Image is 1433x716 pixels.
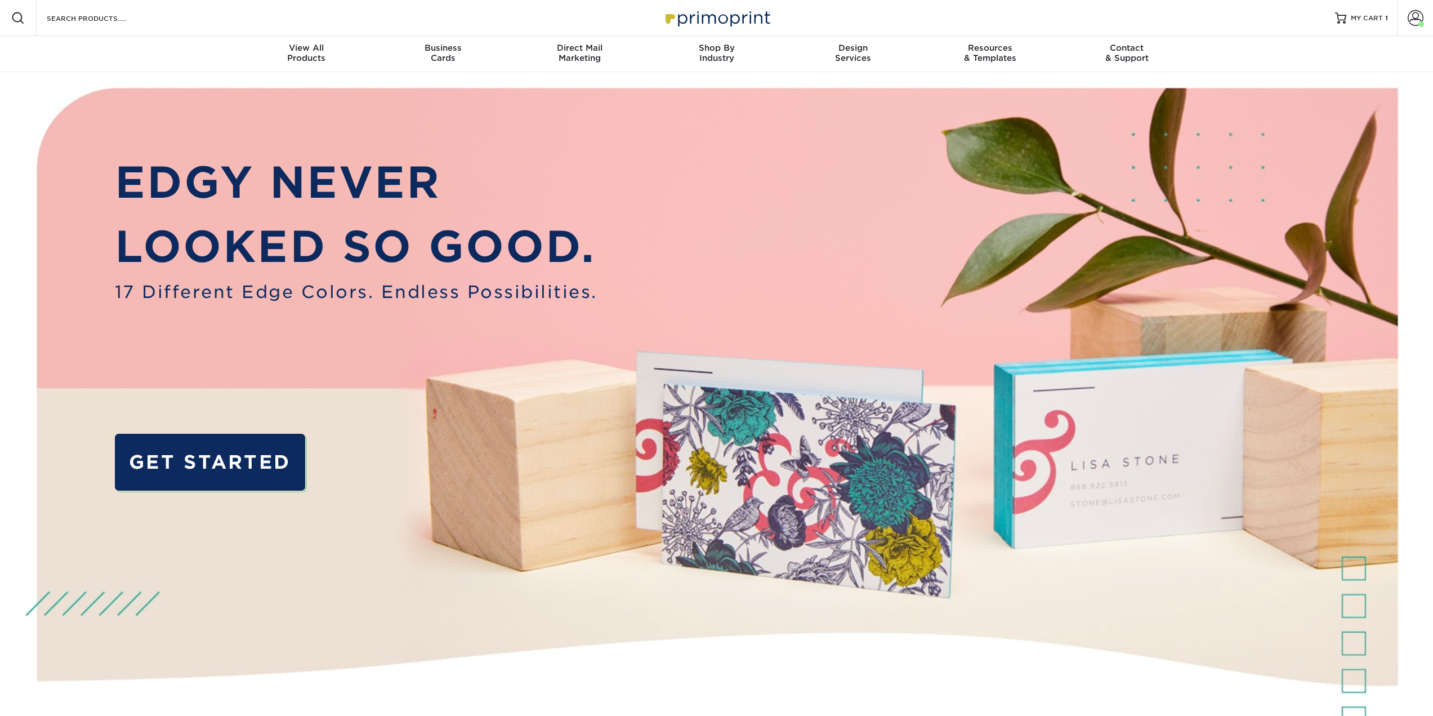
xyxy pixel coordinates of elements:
div: & Templates [922,43,1059,63]
p: EDGY NEVER [115,150,597,215]
a: View AllProducts [238,36,375,72]
span: Resources [922,43,1059,53]
span: Contact [1059,43,1195,53]
a: Direct MailMarketing [511,36,648,72]
div: Cards [374,43,511,63]
span: 1 [1385,14,1388,22]
img: Primoprint [660,6,773,30]
a: Contact& Support [1059,36,1195,72]
a: Resources& Templates [922,36,1059,72]
div: Services [785,43,922,63]
input: SEARCH PRODUCTS..... [46,11,155,25]
span: 17 Different Edge Colors. Endless Possibilities. [115,279,597,305]
a: GET STARTED [115,434,305,490]
span: MY CART [1351,14,1383,23]
div: Marketing [511,43,648,63]
span: Design [785,43,922,53]
div: Industry [648,43,785,63]
span: Direct Mail [511,43,648,53]
span: Shop By [648,43,785,53]
a: DesignServices [785,36,922,72]
div: Products [238,43,375,63]
span: View All [238,43,375,53]
div: & Support [1059,43,1195,63]
span: Business [374,43,511,53]
a: BusinessCards [374,36,511,72]
p: LOOKED SO GOOD. [115,215,597,279]
a: Shop ByIndustry [648,36,785,72]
